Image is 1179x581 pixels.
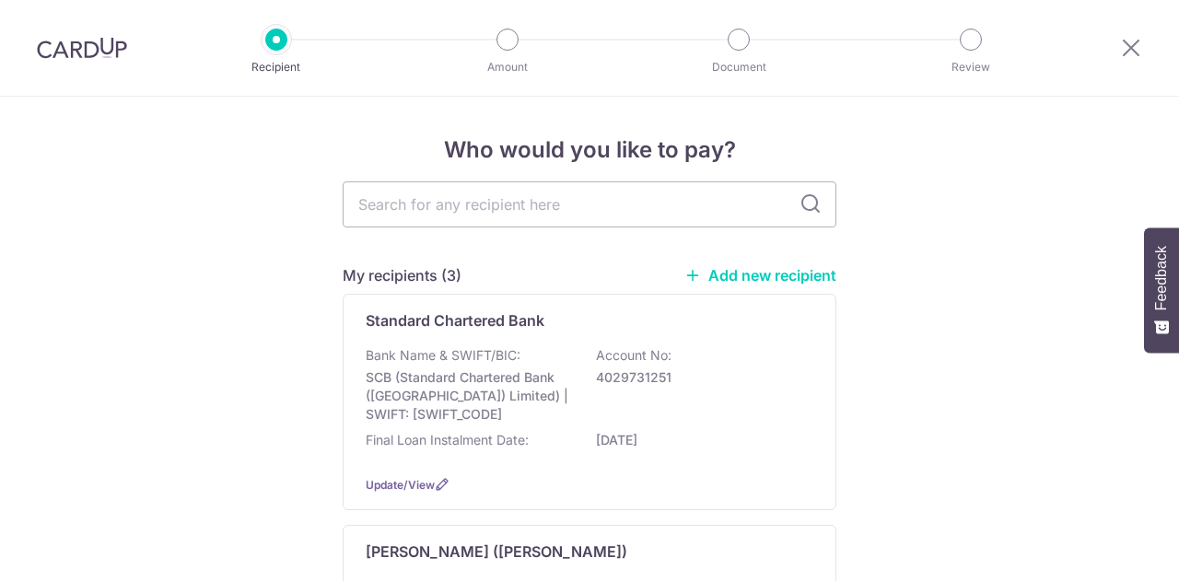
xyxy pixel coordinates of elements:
[366,431,529,449] p: Final Loan Instalment Date:
[343,181,836,227] input: Search for any recipient here
[366,478,435,492] a: Update/View
[366,368,572,424] p: SCB (Standard Chartered Bank ([GEOGRAPHIC_DATA]) Limited) | SWIFT: [SWIFT_CODE]
[366,346,520,365] p: Bank Name & SWIFT/BIC:
[343,264,461,286] h5: My recipients (3)
[596,431,802,449] p: [DATE]
[343,134,836,167] h4: Who would you like to pay?
[208,58,344,76] p: Recipient
[366,540,627,563] p: [PERSON_NAME] ([PERSON_NAME])
[37,37,127,59] img: CardUp
[439,58,576,76] p: Amount
[1144,227,1179,353] button: Feedback - Show survey
[903,58,1039,76] p: Review
[671,58,807,76] p: Document
[596,368,802,387] p: 4029731251
[1153,246,1170,310] span: Feedback
[684,266,836,285] a: Add new recipient
[1061,526,1161,572] iframe: Opens a widget where you can find more information
[366,309,544,331] p: Standard Chartered Bank
[596,346,671,365] p: Account No:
